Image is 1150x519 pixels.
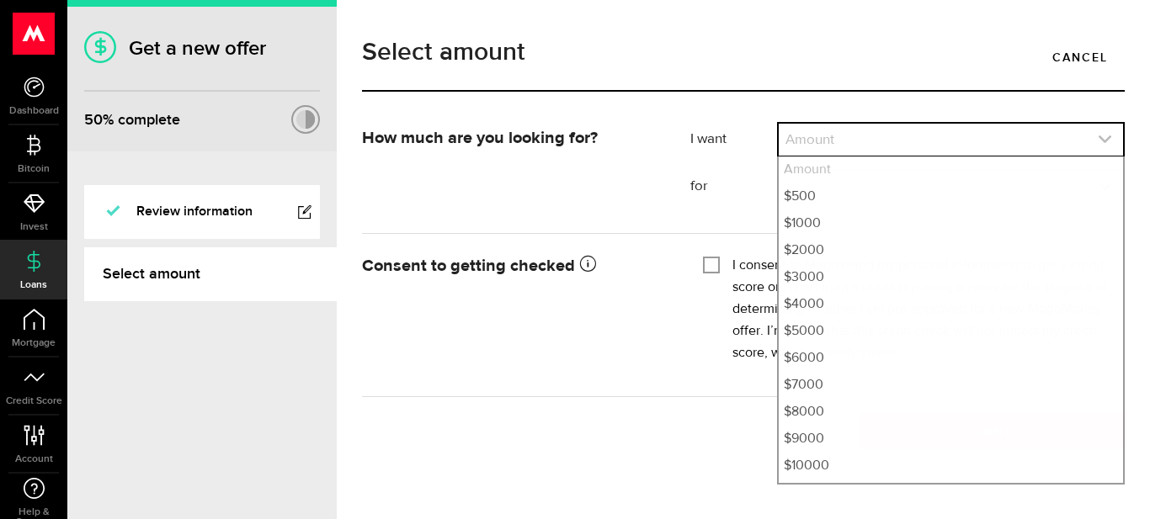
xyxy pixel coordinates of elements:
[84,185,320,239] a: Review information
[779,345,1123,372] li: $6000
[362,257,596,274] strong: Consent to getting checked
[779,318,1123,345] li: $5000
[13,7,64,57] button: Open LiveChat chat widget
[779,291,1123,318] li: $4000
[362,130,598,146] strong: How much are you looking for?
[1036,40,1125,75] a: Cancel
[779,453,1123,479] li: $10000
[84,36,320,61] h1: Get a new offer
[779,183,1123,210] li: $500
[690,177,777,197] label: for
[779,426,1123,453] li: $9000
[779,399,1123,426] li: $8000
[779,210,1123,237] li: $1000
[779,237,1123,264] li: $2000
[779,372,1123,399] li: $7000
[84,111,103,129] span: 50
[690,130,777,150] label: I want
[779,156,1123,183] li: Amount
[362,40,1125,65] h1: Select amount
[779,479,1123,506] li: $11000
[84,105,180,135] div: % complete
[84,247,337,301] a: Select amount
[703,255,720,272] input: I consent to Mogo using my personal information to get a credit score or report from a credit rep...
[732,255,1112,364] label: I consent to Mogo using my personal information to get a credit score or report from a credit rep...
[779,264,1123,291] li: $3000
[779,124,1123,156] a: expand select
